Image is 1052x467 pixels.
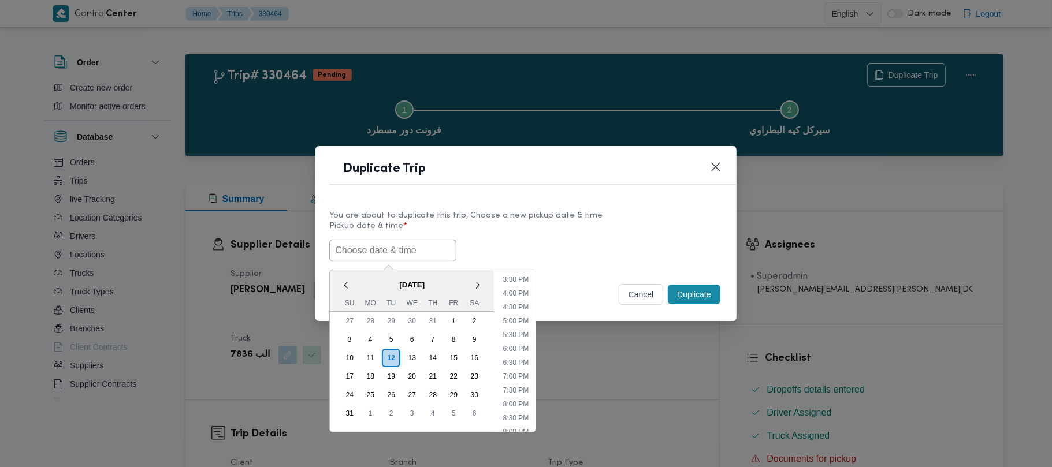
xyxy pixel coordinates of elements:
[709,160,723,174] button: Closes this modal window
[329,240,456,261] input: Choose date & time
[343,160,426,178] h1: Duplicate Trip
[329,222,722,240] label: Pickup date & time
[329,210,722,222] div: You are about to duplicate this trip, Choose a new pickup date & time
[619,284,664,305] button: cancel
[668,285,720,304] button: Duplicate
[496,270,535,432] ul: Time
